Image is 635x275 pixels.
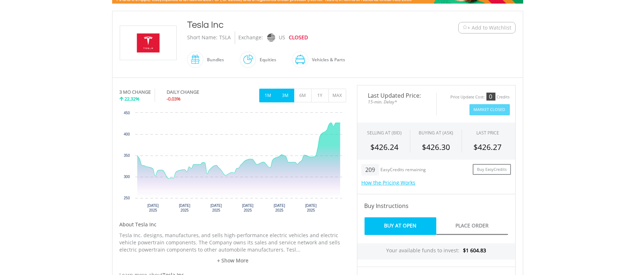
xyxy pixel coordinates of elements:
div: Chart. Highcharts interactive chart. [120,109,346,217]
a: How the Pricing Works [361,179,415,186]
span: BUYING AT (ASK) [419,130,453,136]
div: CLOSED [289,31,308,44]
button: 1Y [311,89,329,102]
text: 300 [124,175,130,179]
button: Watchlist + Add to Watchlist [458,22,516,34]
div: DAILY CHANGE [167,89,223,96]
button: Market Closed [469,104,510,115]
div: SELLING AT (BID) [367,130,402,136]
div: Credits [497,94,510,100]
div: 209 [361,164,379,176]
img: EQU.US.TSLA.png [121,26,175,60]
span: $426.27 [473,142,502,152]
text: [DATE] 2025 [147,204,159,212]
div: Short Name: [188,31,218,44]
text: [DATE] 2025 [179,204,190,212]
text: [DATE] 2025 [273,204,285,212]
span: $426.30 [422,142,450,152]
button: 6M [294,89,312,102]
div: Tesla Inc [188,18,414,31]
text: [DATE] 2025 [210,204,222,212]
div: Equities [256,51,277,68]
div: 3 MO CHANGE [120,89,151,96]
a: Place Order [436,217,508,235]
span: + Add to Watchlist [468,24,512,31]
div: Vehicles & Parts [309,51,345,68]
a: Buy At Open [365,217,436,235]
text: 250 [124,196,130,200]
span: $426.24 [370,142,398,152]
svg: Interactive chart [120,109,346,217]
p: Tesla Inc. designs, manufactures, and sells high-performance electric vehicles and electric vehic... [120,232,346,253]
text: [DATE] 2025 [305,204,317,212]
text: [DATE] 2025 [242,204,253,212]
a: + Show More [120,257,346,264]
button: MAX [328,89,346,102]
div: Bundles [204,51,224,68]
text: 400 [124,132,130,136]
div: Price Update Cost: [451,94,485,100]
text: 350 [124,154,130,158]
img: Watchlist [462,25,468,30]
h4: Buy Instructions [365,201,508,210]
span: $1 604.83 [463,247,486,254]
div: 0 [486,93,495,101]
a: Buy EasyCredits [473,164,511,175]
span: Last Updated Price: [363,93,431,98]
img: nasdaq.png [267,34,275,42]
div: TSLA [220,31,231,44]
div: Your available funds to invest: [357,243,515,260]
div: EasyCredits remaining [380,167,426,173]
button: 1M [259,89,277,102]
div: US [279,31,286,44]
span: -0.03% [167,96,181,102]
h5: About Tesla Inc [120,221,346,228]
span: 22.32% [125,96,140,102]
span: 15-min. Delay* [363,98,431,105]
button: 3M [277,89,294,102]
text: 450 [124,111,130,115]
div: LAST PRICE [476,130,499,136]
div: Exchange: [239,31,263,44]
